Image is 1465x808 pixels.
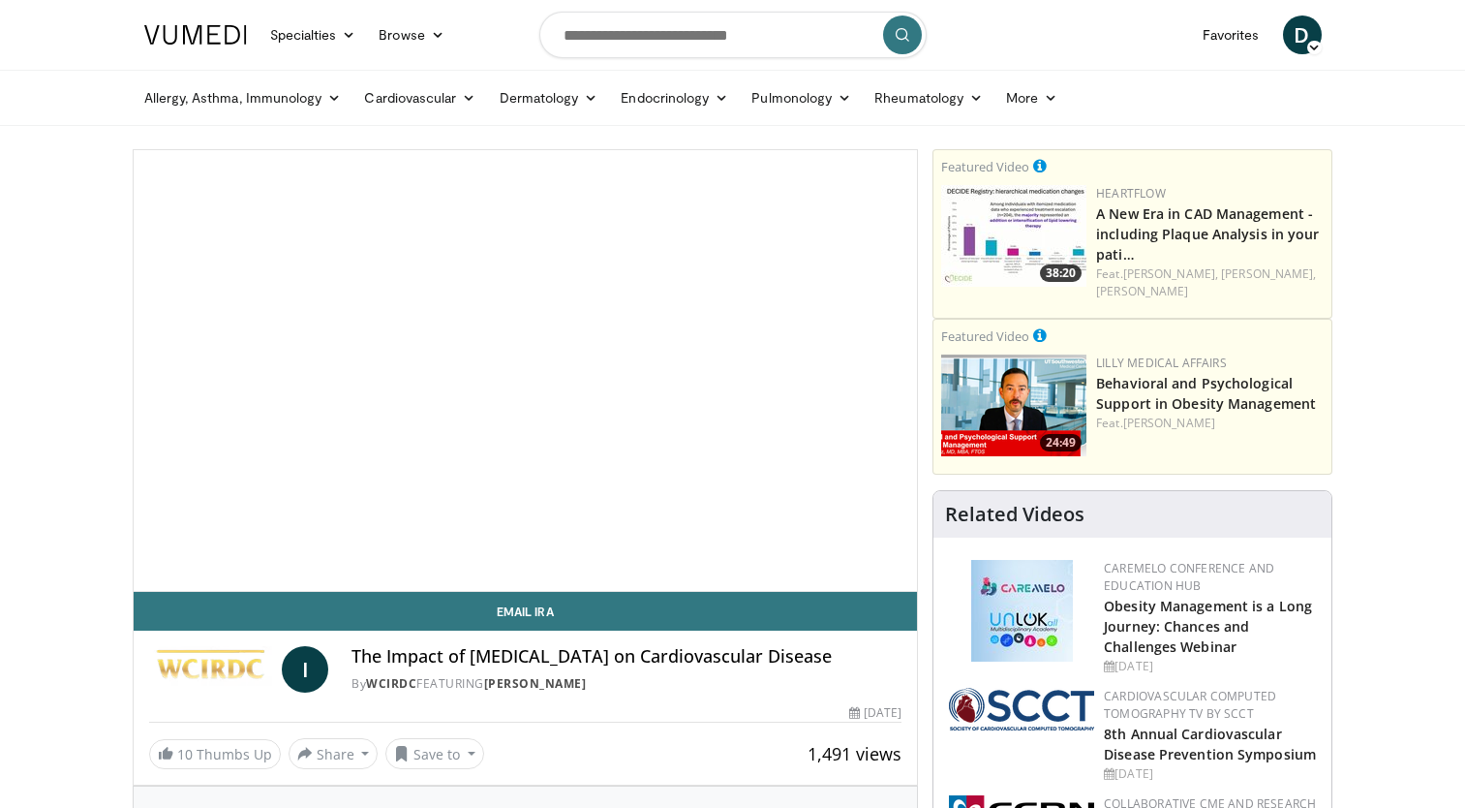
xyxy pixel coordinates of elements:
span: 38:20 [1040,264,1082,282]
a: 8th Annual Cardiovascular Disease Prevention Symposium [1104,725,1316,763]
a: Specialties [259,16,368,54]
a: 38:20 [941,185,1086,287]
div: Feat. [1096,415,1324,432]
a: Allergy, Asthma, Immunology [133,78,353,117]
span: 1,491 views [808,742,901,765]
a: 10 Thumbs Up [149,739,281,769]
a: More [994,78,1069,117]
a: WCIRDC [366,675,416,692]
a: CaReMeLO Conference and Education Hub [1104,560,1274,594]
small: Featured Video [941,327,1029,345]
a: Endocrinology [609,78,740,117]
button: Share [289,738,379,769]
a: Browse [367,16,456,54]
div: [DATE] [1104,765,1316,783]
a: [PERSON_NAME], [1123,265,1218,282]
div: [DATE] [849,704,901,722]
img: 738d0e2d-290f-4d89-8861-908fb8b721dc.150x105_q85_crop-smart_upscale.jpg [941,185,1086,287]
img: WCIRDC [149,646,275,693]
div: [DATE] [1104,658,1316,675]
a: Cardiovascular [352,78,487,117]
a: Rheumatology [863,78,994,117]
a: [PERSON_NAME] [1096,283,1188,299]
a: [PERSON_NAME] [1123,415,1215,431]
div: By FEATURING [351,675,901,693]
a: Lilly Medical Affairs [1096,355,1227,371]
div: Feat. [1096,265,1324,300]
img: ba3304f6-7838-4e41-9c0f-2e31ebde6754.png.150x105_q85_crop-smart_upscale.png [941,355,1086,456]
h4: Related Videos [945,503,1084,526]
a: Obesity Management is a Long Journey: Chances and Challenges Webinar [1104,597,1312,656]
a: 24:49 [941,355,1086,456]
a: Behavioral and Psychological Support in Obesity Management [1096,374,1316,413]
img: 51a70120-4f25-49cc-93a4-67582377e75f.png.150x105_q85_autocrop_double_scale_upscale_version-0.2.png [949,688,1094,730]
img: 45df64a9-a6de-482c-8a90-ada250f7980c.png.150x105_q85_autocrop_double_scale_upscale_version-0.2.jpg [971,560,1073,662]
a: Favorites [1191,16,1271,54]
span: 10 [177,745,193,763]
span: 24:49 [1040,434,1082,451]
a: [PERSON_NAME], [1221,265,1316,282]
a: Email Ira [134,592,918,631]
video-js: Video Player [134,150,918,592]
img: VuMedi Logo [144,25,247,45]
a: Pulmonology [740,78,863,117]
a: Dermatology [488,78,610,117]
small: Featured Video [941,158,1029,175]
input: Search topics, interventions [539,12,927,58]
a: Cardiovascular Computed Tomography TV by SCCT [1104,688,1276,722]
a: Heartflow [1096,185,1166,202]
h4: The Impact of [MEDICAL_DATA] on Cardiovascular Disease [351,646,901,668]
button: Save to [385,738,484,769]
a: I [282,646,328,693]
a: [PERSON_NAME] [484,675,587,692]
a: A New Era in CAD Management - including Plaque Analysis in your pati… [1096,204,1319,264]
a: D [1283,16,1322,54]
